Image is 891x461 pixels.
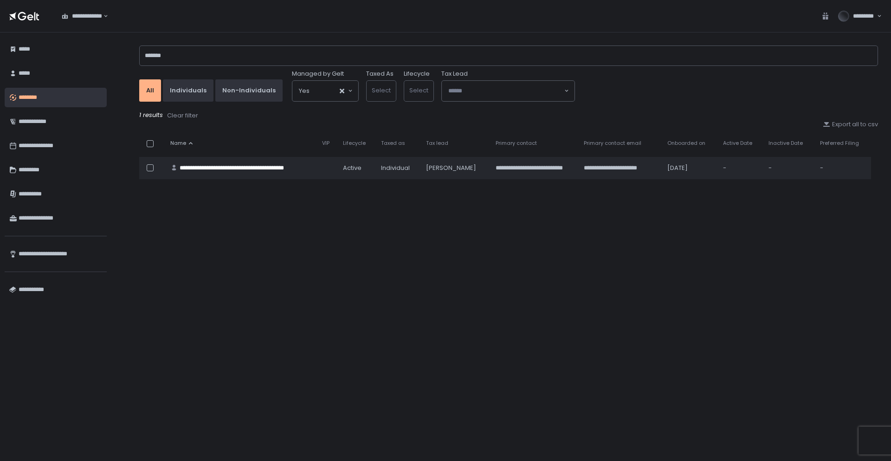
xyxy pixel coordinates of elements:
label: Taxed As [366,70,394,78]
div: [PERSON_NAME] [426,164,484,172]
button: Individuals [163,79,213,102]
div: [DATE] [667,164,712,172]
div: - [723,164,757,172]
label: Lifecycle [404,70,430,78]
div: Individuals [170,86,207,95]
span: Tax lead [426,140,448,147]
span: Preferred Filing [820,140,859,147]
button: Clear filter [167,111,199,120]
input: Search for option [448,86,563,96]
div: - [820,164,865,172]
button: Clear Selected [340,89,344,93]
div: - [768,164,809,172]
div: All [146,86,154,95]
div: Search for option [442,81,575,101]
span: Onboarded on [667,140,705,147]
div: Clear filter [167,111,198,120]
input: Search for option [102,12,103,21]
span: Name [170,140,186,147]
div: 1 results [139,111,878,120]
span: Managed by Gelt [292,70,344,78]
div: Non-Individuals [222,86,276,95]
input: Search for option [310,86,339,96]
span: active [343,164,362,172]
span: Active Date [723,140,752,147]
span: VIP [322,140,329,147]
button: Non-Individuals [215,79,283,102]
button: Export all to csv [823,120,878,129]
span: Tax Lead [441,70,468,78]
span: Primary contact email [584,140,641,147]
span: Primary contact [496,140,537,147]
span: Taxed as [381,140,405,147]
span: Lifecycle [343,140,366,147]
div: Search for option [56,6,108,26]
div: Search for option [292,81,358,101]
span: Select [409,86,428,95]
span: Inactive Date [768,140,803,147]
span: Yes [299,86,310,96]
div: Individual [381,164,415,172]
span: Select [372,86,391,95]
button: All [139,79,161,102]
